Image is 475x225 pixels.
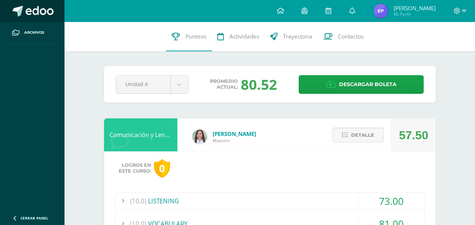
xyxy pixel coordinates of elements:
span: Mi Perfil [394,11,436,17]
div: 57.50 [399,119,428,152]
div: 80.52 [241,75,277,94]
span: Promedio actual: [210,78,238,90]
div: LISTENING [115,193,424,209]
a: Actividades [212,22,265,51]
div: 0 [154,159,170,178]
span: [PERSON_NAME] [394,4,436,12]
a: Descargar boleta [299,75,424,94]
div: 73.00 [358,193,424,209]
a: Contactos [318,22,369,51]
span: [PERSON_NAME] [213,130,256,137]
a: Punteos [166,22,212,51]
span: (10.0) [130,193,146,209]
span: Maestro [213,137,256,144]
a: Unidad 4 [116,75,188,93]
span: Trayectoria [283,33,312,40]
img: b45ddb5222421435e9e5a0c45b11e8ab.png [373,4,388,18]
span: Punteos [185,33,206,40]
span: Contactos [338,33,364,40]
span: Actividades [229,33,259,40]
span: Cerrar panel [21,215,48,221]
span: Archivos [24,30,44,36]
a: Trayectoria [265,22,318,51]
img: acecb51a315cac2de2e3deefdb732c9f.png [192,129,207,144]
span: Detalle [351,128,374,142]
button: Detalle [332,128,384,143]
span: Logros en este curso: [119,162,151,174]
div: Comunicación y Lenguaje, Inglés [104,118,177,151]
span: Descargar boleta [339,75,397,93]
span: Unidad 4 [125,75,161,93]
a: Archivos [6,22,59,44]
